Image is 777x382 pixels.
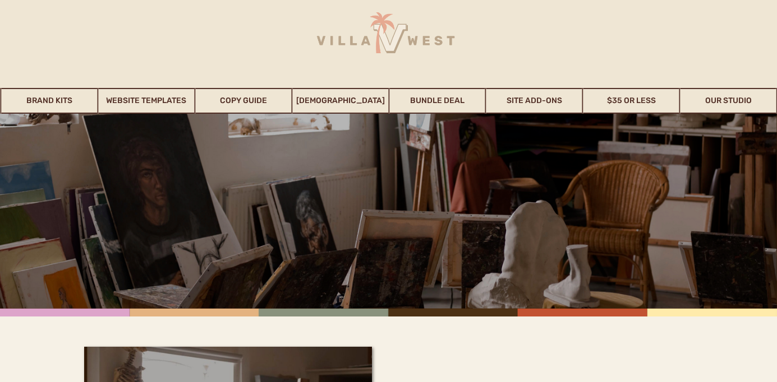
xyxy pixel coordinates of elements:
[486,88,582,114] a: Site Add-Ons
[583,88,679,114] a: $35 or Less
[681,88,776,114] a: Our Studio
[2,88,98,114] a: Brand Kits
[98,88,194,114] a: Website Templates
[292,88,388,114] a: [DEMOGRAPHIC_DATA]
[195,88,291,114] a: Copy Guide
[389,88,485,114] a: Bundle Deal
